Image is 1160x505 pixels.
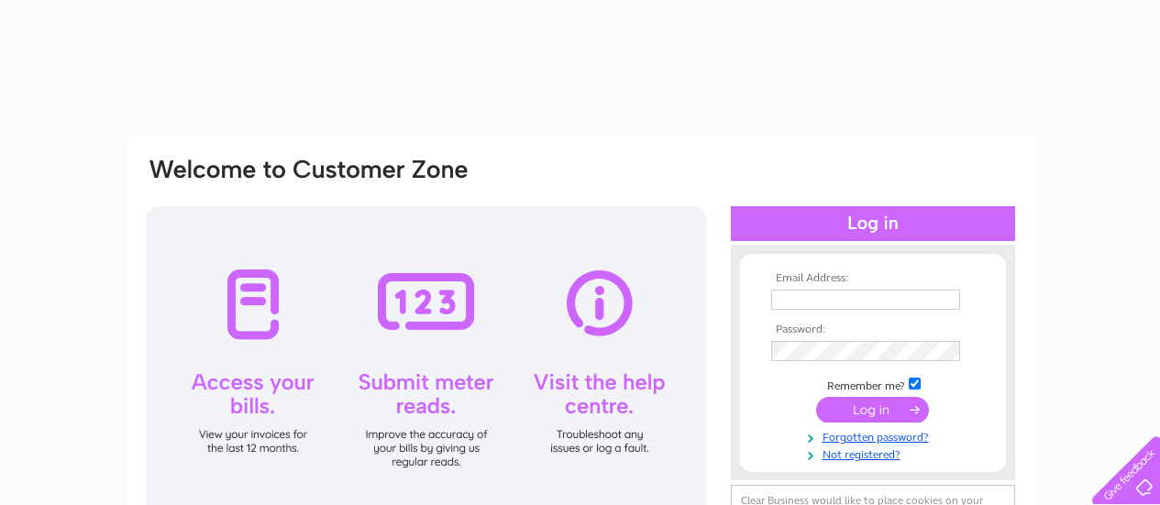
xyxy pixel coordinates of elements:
a: Forgotten password? [771,427,979,445]
input: Submit [816,397,929,423]
th: Email Address: [767,272,979,285]
td: Remember me? [767,375,979,393]
th: Password: [767,324,979,336]
a: Not registered? [771,445,979,462]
